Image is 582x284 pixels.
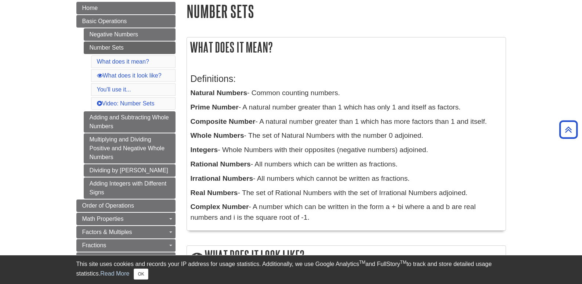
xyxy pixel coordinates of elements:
p: - A natural number greater than 1 which has only 1 and itself as factors. [191,102,502,113]
a: Fractions [76,239,176,252]
a: Read More [100,270,129,277]
a: Order of Operations [76,199,176,212]
p: - A number which can be written in the form a + bi where a and b are real numbers and i is the sq... [191,202,502,223]
b: Complex Number [191,203,249,211]
a: Number Sets [84,42,176,54]
b: Rational Numbers [191,160,251,168]
a: What does it mean? [97,58,149,65]
p: - The set of Natural Numbers with the number 0 adjoined. [191,130,502,141]
b: Composite Number [191,118,256,125]
p: - The set of Rational Numbers with the set of Irrational Numbers adjoined. [191,188,502,198]
a: Decimals [76,252,176,265]
b: Whole Numbers [191,132,244,139]
h1: Number Sets [187,2,506,21]
a: Home [76,2,176,14]
a: Basic Operations [76,15,176,28]
p: - Common counting numbers. [191,88,502,98]
a: Adding Integers with Different Signs [84,177,176,199]
sup: TM [359,260,365,265]
h3: Definitions: [191,73,502,84]
b: Real Numbers [191,189,238,197]
a: Video: Number Sets [97,100,155,107]
span: Basic Operations [82,18,127,24]
h2: What does it mean? [187,37,506,57]
b: Irrational Numbers [191,175,253,182]
a: Multiplying and Dividing Positive and Negative Whole Numbers [84,133,176,163]
a: Dividing by [PERSON_NAME] [84,164,176,177]
a: What does it look like? [97,72,162,79]
b: Prime Number [191,103,239,111]
sup: TM [400,260,406,265]
span: Fractions [82,242,106,248]
a: Back to Top [557,125,580,134]
a: Negative Numbers [84,28,176,41]
div: This site uses cookies and records your IP address for usage statistics. Additionally, we use Goo... [76,260,506,280]
span: Factors & Multiples [82,229,132,235]
a: Adding and Subtracting Whole Numbers [84,111,176,133]
button: Close [134,269,148,280]
h2: What does it look like? [187,246,506,267]
a: Math Properties [76,213,176,225]
span: Home [82,5,98,11]
p: - All numbers which can be written as fractions. [191,159,502,170]
span: Order of Operations [82,202,134,209]
b: Integers [191,146,218,154]
a: You'll use it... [97,86,131,93]
span: Math Properties [82,216,124,222]
p: - All numbers which cannot be written as fractions. [191,173,502,184]
b: Natural Numbers [191,89,247,97]
a: Factors & Multiples [76,226,176,238]
p: - A natural number greater than 1 which has more factors than 1 and itself. [191,116,502,127]
p: - Whole Numbers with their opposites (negative numbers) adjoined. [191,145,502,155]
